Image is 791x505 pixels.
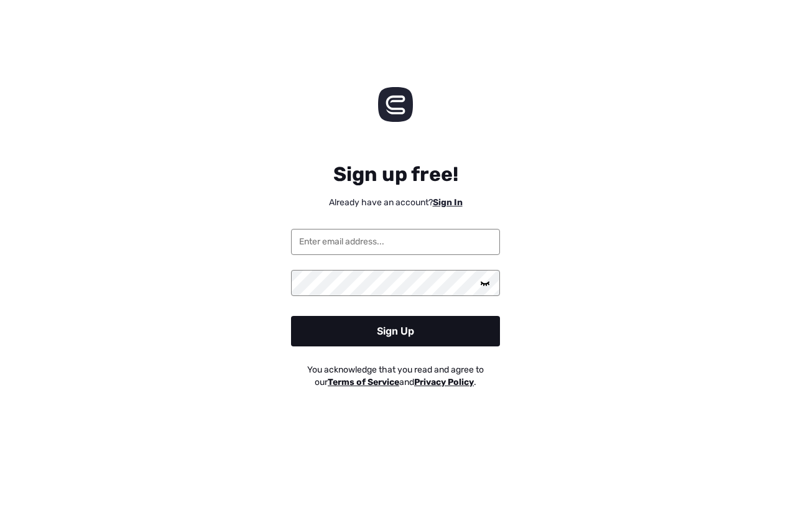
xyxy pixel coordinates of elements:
a: Sign In [433,197,463,208]
input: Enter email address... [291,229,500,255]
div: Sign Up [291,316,500,346]
u: Terms of Service [328,377,399,387]
u: Privacy Policy [414,377,474,387]
img: Codeless logo [378,87,413,122]
div: You acknowledge that you read and agree to our and . [291,359,500,389]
